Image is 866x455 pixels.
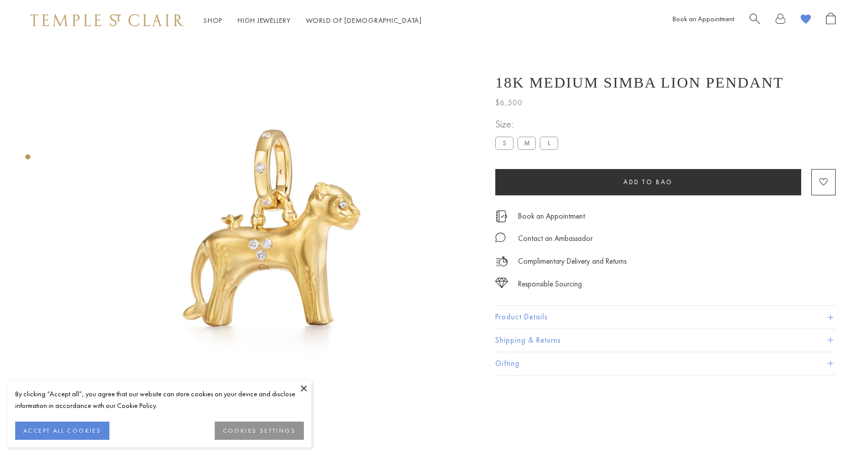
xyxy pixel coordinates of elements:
button: Gifting [495,352,836,375]
a: Search [750,13,760,28]
img: P31840-LIONMD [66,40,471,445]
nav: Main navigation [204,14,422,27]
a: World of [DEMOGRAPHIC_DATA]World of [DEMOGRAPHIC_DATA] [306,16,422,25]
span: Add to bag [623,178,673,186]
div: Responsible Sourcing [518,278,582,291]
div: Product gallery navigation [25,152,30,168]
label: S [495,137,514,149]
button: ACCEPT ALL COOKIES [15,422,109,440]
a: Open Shopping Bag [826,13,836,28]
a: Book an Appointment [673,14,734,23]
label: M [518,137,536,149]
img: MessageIcon-01_2.svg [495,232,505,242]
a: Book an Appointment [518,211,585,222]
img: icon_delivery.svg [495,255,508,268]
span: $6,500 [495,96,523,109]
img: icon_appointment.svg [495,211,507,222]
div: Contact an Ambassador [518,232,593,245]
span: Size: [495,116,562,133]
div: By clicking “Accept all”, you agree that our website can store cookies on your device and disclos... [15,388,304,411]
label: L [540,137,558,149]
img: Temple St. Clair [30,14,183,26]
button: Shipping & Returns [495,329,836,352]
h1: 18K Medium Simba Lion Pendant [495,74,784,91]
a: ShopShop [204,16,222,25]
iframe: Gorgias live chat messenger [815,407,856,445]
p: Complimentary Delivery and Returns [518,255,626,268]
a: View Wishlist [801,13,811,28]
a: High JewelleryHigh Jewellery [238,16,291,25]
button: Product Details [495,306,836,328]
img: icon_sourcing.svg [495,278,508,288]
button: Add to bag [495,169,801,195]
button: COOKIES SETTINGS [215,422,304,440]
